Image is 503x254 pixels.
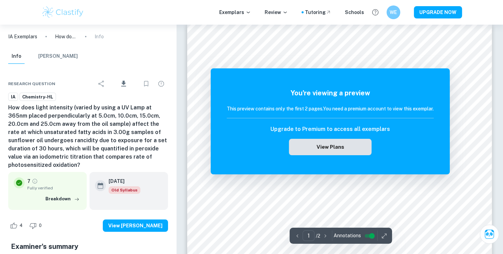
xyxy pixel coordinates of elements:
div: Dislike [28,220,45,231]
h6: WE [389,9,397,16]
button: [PERSON_NAME] [38,49,78,64]
a: Schools [345,9,364,16]
span: 4 [16,222,26,229]
button: View Plans [289,139,372,155]
button: WE [387,5,400,19]
h6: How does light intensity (varied by using a UV Lamp at 365nm placed perpendicularly at 5.0cm, 10.... [8,104,168,169]
span: Annotations [334,232,361,239]
p: Info [95,33,104,40]
img: Clastify logo [41,5,85,19]
button: View [PERSON_NAME] [103,219,168,232]
span: Chemistry-HL [20,94,56,101]
span: Research question [8,81,55,87]
div: Share [95,77,108,91]
span: Old Syllabus [109,186,140,194]
span: IA [9,94,18,101]
h6: Upgrade to Premium to access all exemplars [270,125,390,133]
a: IA [8,93,18,101]
h5: You're viewing a preview [227,88,434,98]
button: UPGRADE NOW [414,6,462,18]
button: Help and Feedback [369,6,381,18]
button: Ask Clai [480,225,499,244]
div: Like [8,220,26,231]
h5: Examiner's summary [11,241,165,252]
div: Report issue [154,77,168,91]
p: How does light intensity (varied by using a UV Lamp at 365nm placed perpendicularly at 5.0cm, 10.... [55,33,77,40]
a: Chemistry-HL [19,93,56,101]
p: 7 [27,177,30,185]
p: / 2 [316,232,320,240]
span: 0 [35,222,45,229]
a: Grade fully verified [32,178,38,184]
p: Review [265,9,288,16]
button: Info [8,49,25,64]
h6: [DATE] [109,177,135,185]
a: IA Exemplars [8,33,37,40]
span: Fully verified [27,185,81,191]
div: Download [110,75,138,93]
a: Tutoring [305,9,331,16]
h6: This preview contains only the first 2 pages. You need a premium account to view this exemplar. [227,105,434,112]
p: Exemplars [219,9,251,16]
div: Starting from the May 2025 session, the Chemistry IA requirements have changed. It's OK to refer ... [109,186,140,194]
div: Bookmark [139,77,153,91]
button: Breakdown [44,194,81,204]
